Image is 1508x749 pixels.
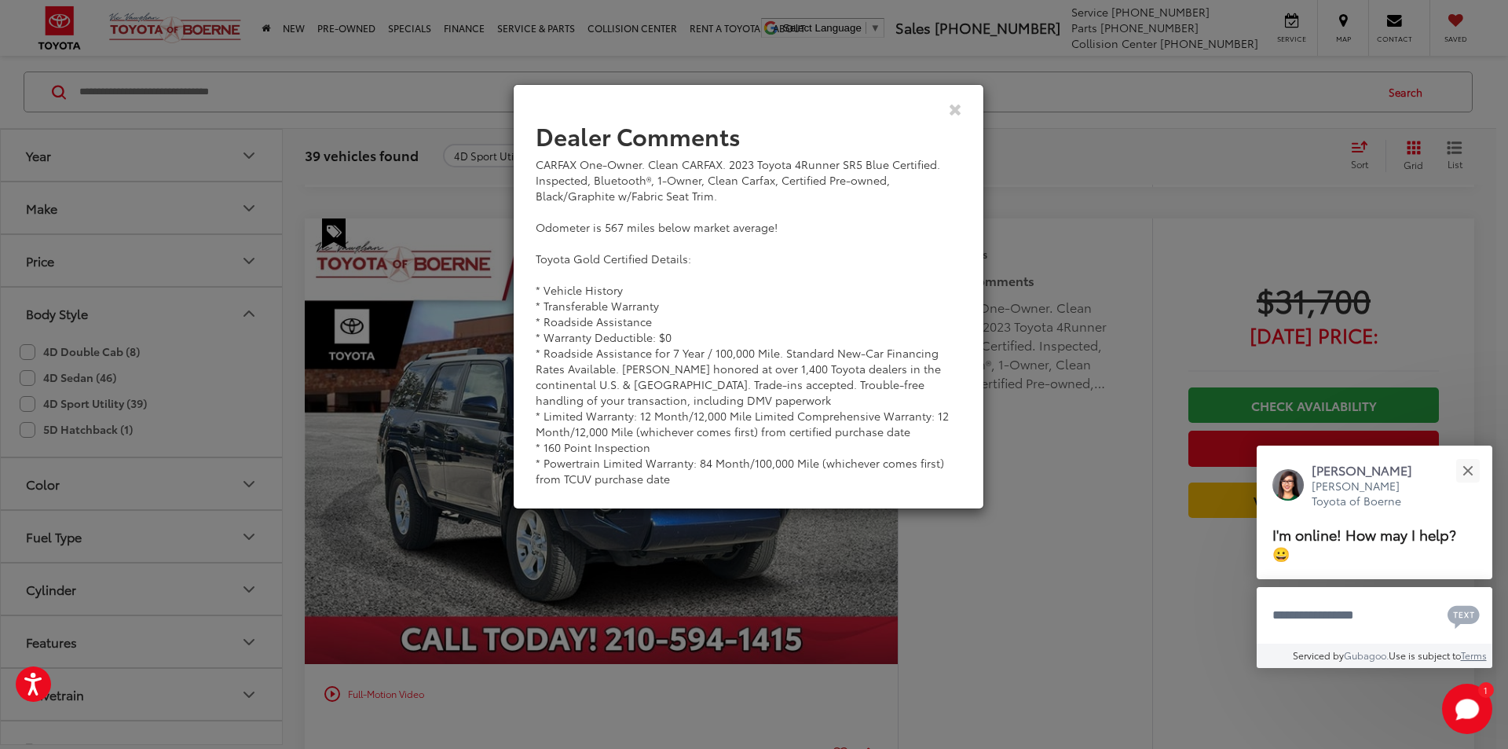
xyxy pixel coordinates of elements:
[1442,684,1492,734] button: Toggle Chat Window
[1451,453,1484,487] button: Close
[1448,604,1480,629] svg: Text
[1344,648,1389,662] a: Gubagoo.
[1389,648,1461,662] span: Use is subject to
[1443,597,1484,633] button: Chat with SMS
[536,123,961,149] h2: Dealer Comments
[949,101,962,117] button: Close
[1257,587,1492,644] textarea: Type your message
[1461,648,1487,662] a: Terms
[1442,684,1492,734] svg: Start Chat
[1293,648,1344,662] span: Serviced by
[1312,461,1428,479] p: [PERSON_NAME]
[536,156,961,486] div: CARFAX One-Owner. Clean CARFAX. 2023 Toyota 4Runner SR5 Blue Certified. Inspected, Bluetooth®, 1-...
[1312,479,1428,509] p: [PERSON_NAME] Toyota of Boerne
[1484,686,1488,693] span: 1
[1257,446,1492,668] div: Close[PERSON_NAME][PERSON_NAME] Toyota of BoerneI'm online! How may I help? 😀Type your messageCha...
[1272,523,1456,564] span: I'm online! How may I help? 😀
